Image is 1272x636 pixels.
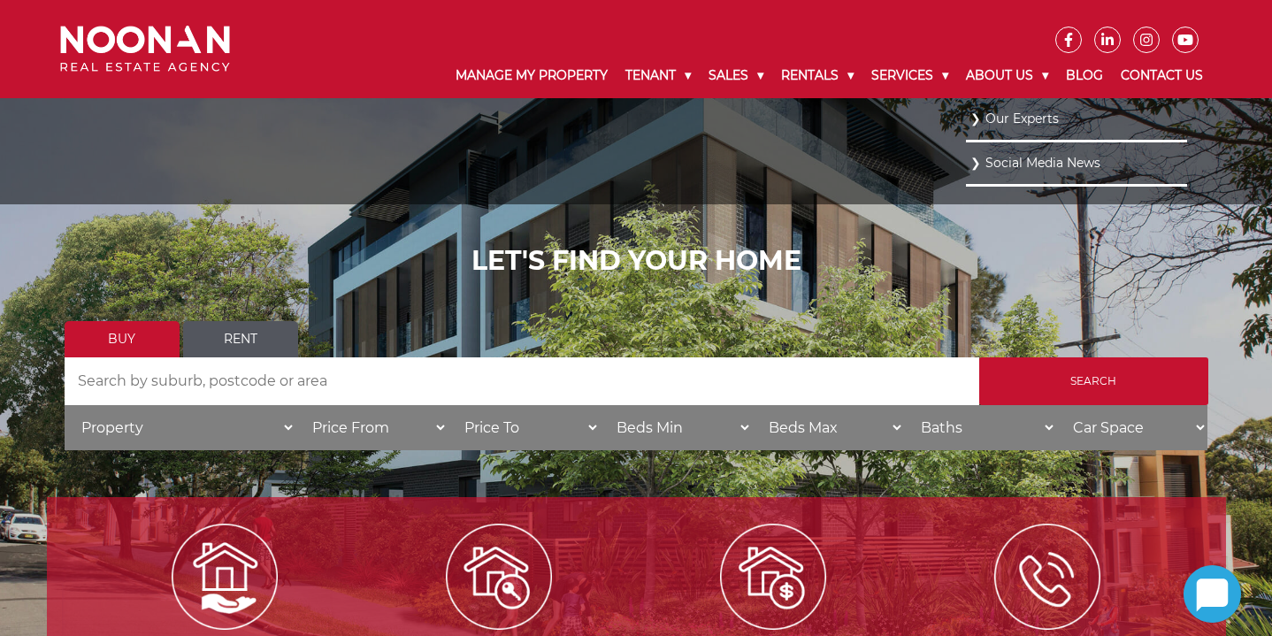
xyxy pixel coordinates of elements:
[65,245,1208,277] h1: LET'S FIND YOUR HOME
[1057,53,1112,98] a: Blog
[772,53,862,98] a: Rentals
[172,524,278,630] img: Manage my Property
[60,26,230,73] img: Noonan Real Estate Agency
[617,53,700,98] a: Tenant
[1112,53,1212,98] a: Contact Us
[720,524,826,630] img: Sell my property
[979,357,1208,405] input: Search
[65,321,180,357] a: Buy
[862,53,957,98] a: Services
[446,524,552,630] img: Lease my property
[994,524,1100,630] img: ICONS
[183,321,298,357] a: Rent
[970,151,1183,175] a: Social Media News
[700,53,772,98] a: Sales
[970,107,1183,131] a: Our Experts
[957,53,1057,98] a: About Us
[65,357,979,405] input: Search by suburb, postcode or area
[447,53,617,98] a: Manage My Property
